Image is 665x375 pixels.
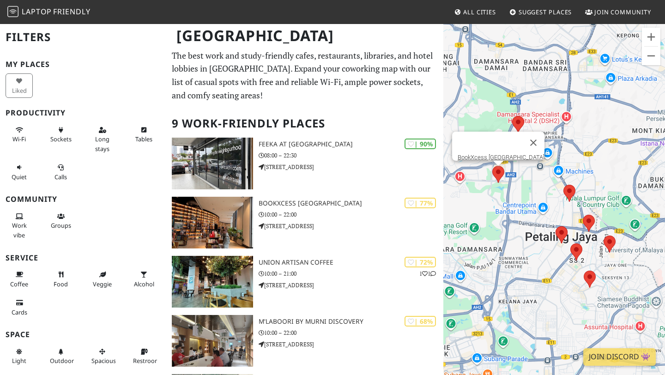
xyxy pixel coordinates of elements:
p: [STREET_ADDRESS] [259,163,443,171]
p: 10:00 – 22:00 [259,328,443,337]
h3: FEEKA at [GEOGRAPHIC_DATA] [259,140,443,148]
a: LaptopFriendly LaptopFriendly [7,4,91,20]
span: Food [54,280,68,288]
span: Power sockets [50,135,72,143]
button: Light [6,344,33,369]
a: BookXcess Tropicana Gardens Mall | 77% BookXcess [GEOGRAPHIC_DATA] 10:00 – 22:00 [STREET_ADDRESS] [166,197,443,248]
p: The best work and study-friendly cafes, restaurants, libraries, and hotel lobbies in [GEOGRAPHIC_... [172,49,438,102]
p: 1 1 [419,269,436,278]
button: Groups [47,209,74,233]
span: All Cities [463,8,496,16]
h3: Community [6,195,161,204]
a: Suggest Places [506,4,576,20]
button: Sockets [47,122,74,147]
span: Credit cards [12,308,27,316]
button: Food [47,267,74,291]
a: Join Community [581,4,655,20]
button: Zoom in [642,28,660,46]
img: Union Artisan Coffee [172,256,253,308]
a: BookXcess [GEOGRAPHIC_DATA] [458,154,544,161]
button: Quiet [6,160,33,184]
button: Cards [6,295,33,320]
h3: Space [6,330,161,339]
button: Spacious [89,344,116,369]
button: Veggie [89,267,116,291]
button: Tables [130,122,157,147]
h3: Union Artisan Coffee [259,259,443,266]
h2: Filters [6,23,161,51]
span: Quiet [12,173,27,181]
button: Work vibe [6,209,33,242]
span: Outdoor area [50,357,74,365]
p: [STREET_ADDRESS] [259,340,443,349]
p: 10:00 – 21:00 [259,269,443,278]
h2: 9 Work-Friendly Places [172,109,438,138]
span: People working [12,221,27,239]
button: Long stays [89,122,116,156]
h1: [GEOGRAPHIC_DATA] [169,23,441,48]
span: Friendly [53,6,90,17]
a: M'Laboori by Murni Discovery | 68% M'Laboori by Murni Discovery 10:00 – 22:00 [STREET_ADDRESS] [166,315,443,367]
button: Coffee [6,267,33,291]
span: Video/audio calls [54,173,67,181]
a: Join Discord 👾 [583,348,656,366]
span: Coffee [10,280,28,288]
h3: M'Laboori by Murni Discovery [259,318,443,326]
p: [STREET_ADDRESS] [259,222,443,230]
button: Zoom out [642,47,660,65]
button: Wi-Fi [6,122,33,147]
p: [STREET_ADDRESS] [259,281,443,290]
p: 08:00 – 22:30 [259,151,443,160]
div: | 72% [405,257,436,267]
img: FEEKA at Happy Mansion [172,138,253,189]
div: | 90% [405,139,436,149]
span: Stable Wi-Fi [12,135,26,143]
span: Natural light [12,357,26,365]
span: Veggie [93,280,112,288]
span: Group tables [51,221,71,230]
button: Calls [47,160,74,184]
span: Alcohol [134,280,154,288]
a: Union Artisan Coffee | 72% 11 Union Artisan Coffee 10:00 – 21:00 [STREET_ADDRESS] [166,256,443,308]
div: | 77% [405,198,436,208]
h3: My Places [6,60,161,69]
h3: BookXcess [GEOGRAPHIC_DATA] [259,200,443,207]
p: 10:00 – 22:00 [259,210,443,219]
button: Outdoor [47,344,74,369]
span: Restroom [133,357,160,365]
span: Long stays [95,135,109,152]
img: LaptopFriendly [7,6,18,17]
span: Suggest Places [519,8,572,16]
button: Close [522,132,544,154]
button: Alcohol [130,267,157,291]
span: Work-friendly tables [135,135,152,143]
button: Restroom [130,344,157,369]
div: | 68% [405,316,436,327]
span: Join Community [594,8,651,16]
span: Laptop [22,6,52,17]
img: BookXcess Tropicana Gardens Mall [172,197,253,248]
h3: Service [6,254,161,262]
img: M'Laboori by Murni Discovery [172,315,253,367]
a: All Cities [450,4,500,20]
h3: Productivity [6,109,161,117]
span: Spacious [91,357,116,365]
a: FEEKA at Happy Mansion | 90% FEEKA at [GEOGRAPHIC_DATA] 08:00 – 22:30 [STREET_ADDRESS] [166,138,443,189]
